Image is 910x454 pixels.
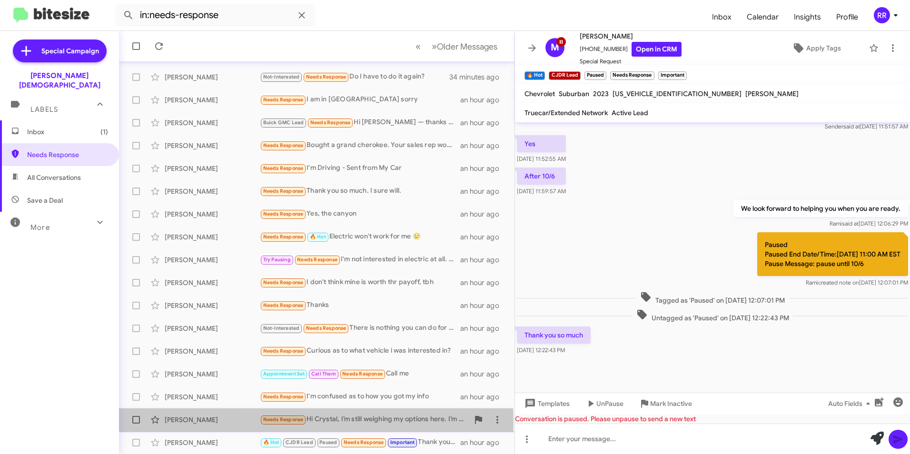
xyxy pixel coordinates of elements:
[41,46,99,56] span: Special Campaign
[263,74,300,80] span: Not-Interested
[260,208,460,219] div: Yes, the canyon
[739,3,786,31] a: Calendar
[165,278,260,287] div: [PERSON_NAME]
[460,255,507,265] div: an hour ago
[165,369,260,379] div: [PERSON_NAME]
[829,3,866,31] a: Profile
[517,155,566,162] span: [DATE] 11:52:55 AM
[636,291,789,305] span: Tagged as 'Paused' on [DATE] 12:07:01 PM
[806,39,841,57] span: Apply Tags
[523,395,570,412] span: Templates
[260,277,460,288] div: I don't think mine is worth thr payoff, tbh
[631,395,700,412] button: Mark Inactive
[263,348,304,354] span: Needs Response
[165,187,260,196] div: [PERSON_NAME]
[27,196,63,205] span: Save a Deal
[593,89,609,98] span: 2023
[100,127,108,137] span: (1)
[27,150,108,159] span: Needs Response
[263,279,304,286] span: Needs Response
[524,71,545,80] small: 🔥 Hot
[549,71,580,80] small: CJDR Lead
[260,231,460,242] div: Electric won't work for me 😢
[260,345,460,356] div: Curious as to what vehicle i was interested in?
[460,141,507,150] div: an hour ago
[828,395,874,412] span: Auto Fields
[460,209,507,219] div: an hour ago
[165,324,260,333] div: [PERSON_NAME]
[263,211,304,217] span: Needs Response
[260,163,460,174] div: I'm Driving - Sent from My Car
[306,74,346,80] span: Needs Response
[260,300,460,311] div: Thanks
[460,95,507,105] div: an hour ago
[786,3,829,31] a: Insights
[580,42,682,57] span: [PHONE_NUMBER]
[613,89,742,98] span: [US_VEHICLE_IDENTIFICATION_NUMBER]
[610,71,654,80] small: Needs Response
[165,415,260,424] div: [PERSON_NAME]
[263,416,304,423] span: Needs Response
[115,4,315,27] input: Search
[165,346,260,356] div: [PERSON_NAME]
[263,371,305,377] span: Appointment Set
[460,369,507,379] div: an hour ago
[584,71,606,80] small: Paused
[260,254,460,265] div: I'm not interested in electric at all. When I'm ready I'll let you know when I can come by.
[263,394,304,400] span: Needs Response
[410,37,503,56] nav: Page navigation example
[460,164,507,173] div: an hour ago
[733,200,908,217] p: We look forward to helping you when you are ready.
[27,127,108,137] span: Inbox
[30,105,58,114] span: Labels
[263,234,304,240] span: Needs Response
[311,371,336,377] span: Call Them
[165,118,260,128] div: [PERSON_NAME]
[806,279,908,286] span: Rami [DATE] 12:07:01 PM
[515,414,910,424] div: Conversation is paused. Please unpause to send a new text
[263,97,304,103] span: Needs Response
[821,395,881,412] button: Auto Fields
[260,140,460,151] div: Bought a grand cherokee. Your sales rep wouldnt budge on $65k
[344,439,384,445] span: Needs Response
[165,392,260,402] div: [PERSON_NAME]
[596,395,623,412] span: UnPause
[13,39,107,62] a: Special Campaign
[297,257,337,263] span: Needs Response
[260,437,460,448] div: Thank you so much
[165,301,260,310] div: [PERSON_NAME]
[524,109,608,117] span: Truecar/Extended Network
[260,71,450,82] div: Do I have to do it again?
[551,40,559,55] span: M
[633,309,793,323] span: Untagged as 'Paused' on [DATE] 12:22:43 PM
[260,94,460,105] div: I am in [GEOGRAPHIC_DATA] sorry
[286,439,313,445] span: CJDR Lead
[263,325,300,331] span: Not-Interested
[460,301,507,310] div: an hour ago
[415,40,421,52] span: «
[768,39,864,57] button: Apply Tags
[843,123,860,130] span: said at
[515,395,577,412] button: Templates
[165,141,260,150] div: [PERSON_NAME]
[30,223,50,232] span: More
[165,72,260,82] div: [PERSON_NAME]
[517,188,566,195] span: [DATE] 11:59:57 AM
[460,118,507,128] div: an hour ago
[517,326,591,344] p: Thank you so much
[263,257,291,263] span: Try Pausing
[580,30,682,42] span: [PERSON_NAME]
[319,439,337,445] span: Paused
[745,89,799,98] span: [PERSON_NAME]
[260,323,460,334] div: There is nothing you can do for my situation. I want a jeep, my credit score only in 400's n afte...
[704,3,739,31] a: Inbox
[825,123,908,130] span: Sender [DATE] 11:51:57 AM
[263,188,304,194] span: Needs Response
[426,37,503,56] button: Next
[874,7,890,23] div: RR
[310,234,326,240] span: 🔥 Hot
[165,164,260,173] div: [PERSON_NAME]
